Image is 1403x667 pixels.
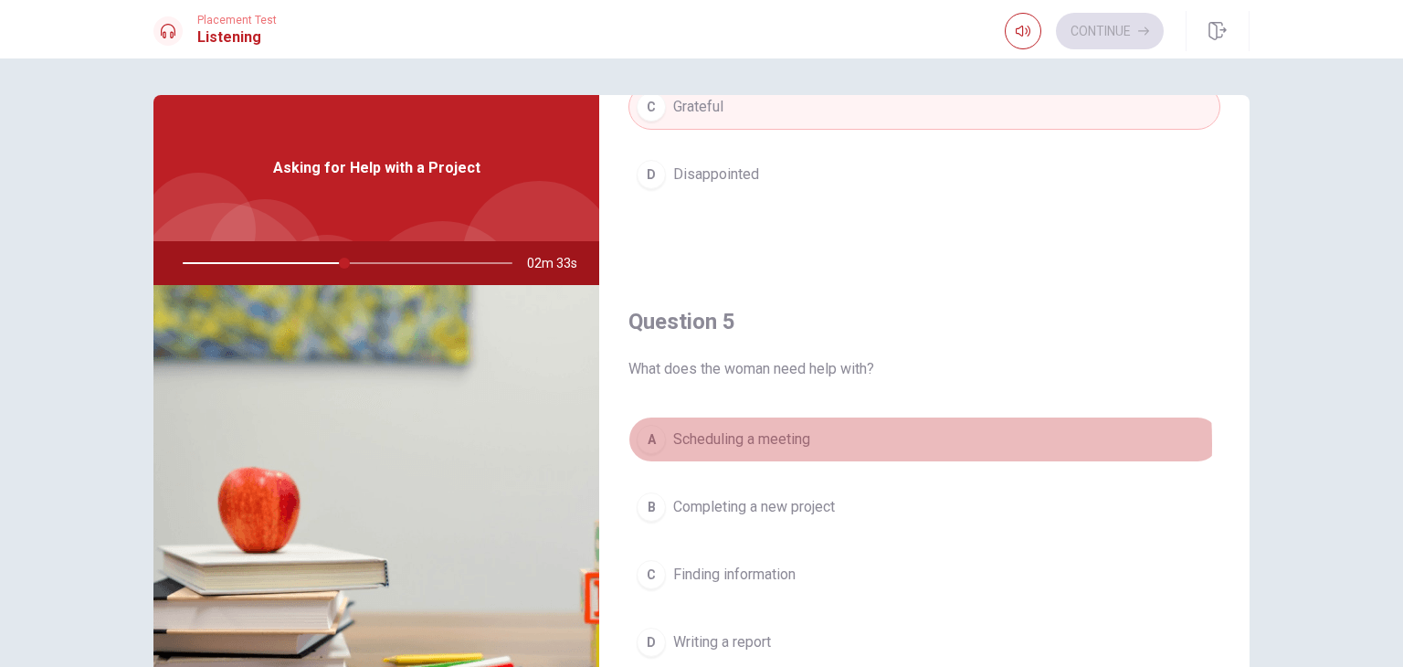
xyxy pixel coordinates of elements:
span: Scheduling a meeting [673,429,810,450]
span: 02m 33s [527,241,592,285]
div: D [637,628,666,657]
span: Writing a report [673,631,771,653]
span: Completing a new project [673,496,835,518]
span: Disappointed [673,164,759,185]
button: CGrateful [628,84,1220,130]
button: CFinding information [628,552,1220,598]
div: D [637,160,666,189]
h4: Question 5 [628,307,1220,336]
button: AScheduling a meeting [628,417,1220,462]
span: What does the woman need help with? [628,358,1220,380]
button: BCompleting a new project [628,484,1220,530]
span: Grateful [673,96,723,118]
div: C [637,560,666,589]
button: DWriting a report [628,619,1220,665]
div: C [637,92,666,122]
span: Asking for Help with a Project [273,157,480,179]
span: Finding information [673,564,796,586]
button: DDisappointed [628,152,1220,197]
span: Placement Test [197,14,277,26]
h1: Listening [197,26,277,48]
div: A [637,425,666,454]
div: B [637,492,666,522]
